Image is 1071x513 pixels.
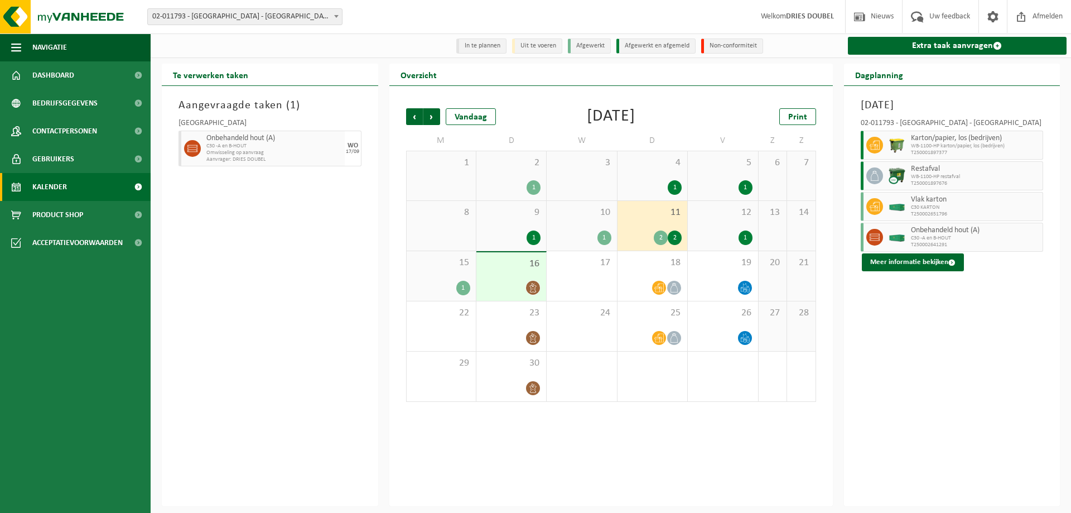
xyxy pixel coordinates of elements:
[911,242,1040,248] span: T250002641291
[889,137,905,154] img: WB-1100-HPE-GN-50
[861,119,1044,131] div: 02-011793 - [GEOGRAPHIC_DATA] - [GEOGRAPHIC_DATA]
[793,157,809,169] span: 7
[412,257,470,269] span: 15
[412,157,470,169] span: 1
[597,231,611,245] div: 1
[889,203,905,211] img: HK-XC-30-GN-00
[911,143,1040,150] span: WB-1100-HP karton/papier, los (bedrijven)
[911,195,1040,204] span: Vlak karton
[793,257,809,269] span: 21
[482,207,541,219] span: 9
[654,231,668,245] div: 2
[412,307,470,319] span: 22
[889,233,905,242] img: HK-XC-30-GN-00
[911,211,1040,218] span: T250002651796
[764,207,781,219] span: 13
[482,357,541,370] span: 30
[178,97,361,114] h3: Aangevraagde taken ( )
[701,39,763,54] li: Non-conformiteit
[848,37,1067,55] a: Extra taak aanvragen
[739,180,752,195] div: 1
[456,39,506,54] li: In te plannen
[889,167,905,184] img: WB-1100-CU
[552,257,611,269] span: 17
[861,97,1044,114] h3: [DATE]
[862,253,964,271] button: Meer informatie bekijken
[693,207,752,219] span: 12
[552,157,611,169] span: 3
[668,231,682,245] div: 2
[623,307,682,319] span: 25
[693,307,752,319] span: 26
[348,142,358,149] div: WO
[482,157,541,169] span: 2
[527,180,541,195] div: 1
[623,157,682,169] span: 4
[844,64,914,85] h2: Dagplanning
[668,180,682,195] div: 1
[911,235,1040,242] span: C30 -A en B-HOUT
[423,108,440,125] span: Volgende
[456,281,470,295] div: 1
[32,61,74,89] span: Dashboard
[512,39,562,54] li: Uit te voeren
[147,8,342,25] span: 02-011793 - PACORINI CENTER - ANTWERPEN
[787,131,816,151] td: Z
[788,113,807,122] span: Print
[793,207,809,219] span: 14
[406,108,423,125] span: Vorige
[552,307,611,319] span: 24
[346,149,359,155] div: 17/09
[32,33,67,61] span: Navigatie
[793,307,809,319] span: 28
[162,64,259,85] h2: Te verwerken taken
[779,108,816,125] a: Print
[412,207,470,219] span: 8
[764,157,781,169] span: 6
[482,307,541,319] span: 23
[476,131,547,151] td: D
[688,131,758,151] td: V
[759,131,787,151] td: Z
[206,143,342,150] span: C30 -A en B-HOUT
[527,231,541,245] div: 1
[587,108,635,125] div: [DATE]
[764,257,781,269] span: 20
[568,39,611,54] li: Afgewerkt
[482,258,541,270] span: 16
[406,131,476,151] td: M
[547,131,617,151] td: W
[446,108,496,125] div: Vandaag
[389,64,448,85] h2: Overzicht
[911,165,1040,174] span: Restafval
[290,100,296,111] span: 1
[764,307,781,319] span: 27
[911,134,1040,143] span: Karton/papier, los (bedrijven)
[911,204,1040,211] span: C30 KARTON
[616,39,696,54] li: Afgewerkt en afgemeld
[911,180,1040,187] span: T250001897676
[617,131,688,151] td: D
[206,134,342,143] span: Onbehandeld hout (A)
[693,257,752,269] span: 19
[178,119,361,131] div: [GEOGRAPHIC_DATA]
[32,173,67,201] span: Kalender
[739,231,752,245] div: 1
[623,257,682,269] span: 18
[32,89,98,117] span: Bedrijfsgegevens
[206,156,342,163] span: Aanvrager: DRIES DOUBEL
[693,157,752,169] span: 5
[911,174,1040,180] span: WB-1100-HP restafval
[32,229,123,257] span: Acceptatievoorwaarden
[32,145,74,173] span: Gebruikers
[552,207,611,219] span: 10
[786,12,834,21] strong: DRIES DOUBEL
[412,357,470,370] span: 29
[911,226,1040,235] span: Onbehandeld hout (A)
[623,207,682,219] span: 11
[32,201,83,229] span: Product Shop
[32,117,97,145] span: Contactpersonen
[148,9,342,25] span: 02-011793 - PACORINI CENTER - ANTWERPEN
[206,150,342,156] span: Omwisseling op aanvraag
[911,150,1040,156] span: T250001897377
